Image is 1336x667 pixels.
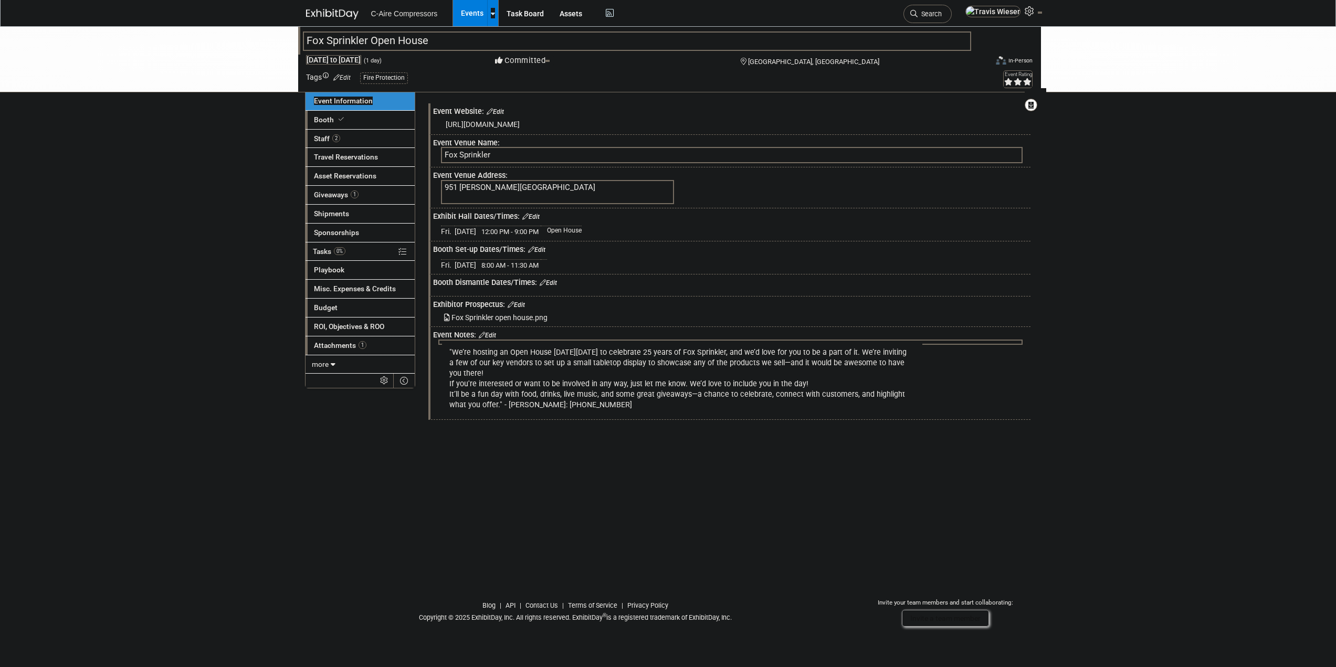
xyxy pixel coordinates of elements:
[560,601,566,609] span: |
[314,134,340,143] span: Staff
[314,172,376,180] span: Asset Reservations
[442,342,915,416] div: "We’re hosting an Open House [DATE][DATE] to celebrate 25 years of Fox Sprinkler, and we’d love f...
[508,301,525,309] a: Edit
[506,601,516,609] a: API
[314,209,349,218] span: Shipments
[996,56,1006,65] img: Format-Inperson.png
[371,9,438,18] span: C-Aire Compressors
[314,97,373,105] span: Event Information
[332,134,340,142] span: 2
[306,610,846,622] div: Copyright © 2025 ExhibitDay, Inc. All rights reserved. ExhibitDay is a registered trademark of Ex...
[433,274,1030,288] div: Booth Dismantle Dates/Times:
[619,601,626,609] span: |
[902,610,989,627] a: Invite a team member
[445,183,670,192] pre: 951 [PERSON_NAME][GEOGRAPHIC_DATA]
[306,224,415,242] a: Sponsorships
[306,130,415,148] a: Staff2
[441,147,1023,163] div: Fox Sprinkler
[528,246,545,253] a: Edit
[433,167,1030,181] div: Event Venue Address:
[1008,57,1033,65] div: In-Person
[306,242,415,261] a: Tasks0%
[314,115,346,124] span: Booth
[306,92,415,110] a: Event Information
[540,279,557,287] a: Edit
[479,332,496,339] a: Edit
[482,601,496,609] a: Blog
[497,601,504,609] span: |
[306,55,361,65] span: [DATE] [DATE]
[306,317,415,336] a: ROI, Objectives & ROO
[525,601,558,609] a: Contact Us
[306,111,415,129] a: Booth
[339,117,344,122] i: Booth reservation complete
[481,261,539,269] span: 8:00 AM - 11:30 AM
[306,336,415,355] a: Attachments1
[306,148,415,166] a: Travel Reservations
[306,72,351,84] td: Tags
[314,266,344,274] span: Playbook
[861,598,1030,614] div: Invite your team members and start collaborating:
[446,120,520,129] a: [URL][DOMAIN_NAME]
[334,247,345,255] span: 0%
[314,303,338,312] span: Budget
[541,226,582,237] td: Open House
[918,10,942,18] span: Search
[455,259,476,270] td: [DATE]
[306,280,415,298] a: Misc. Expenses & Credits
[314,190,359,199] span: Giveaways
[433,103,1030,117] div: Event Website:
[433,241,1030,255] div: Booth Set-up Dates/Times:
[306,261,415,279] a: Playbook
[433,297,1030,310] div: Exhibitor Prospectus:
[314,322,384,331] span: ROI, Objectives & ROO
[306,186,415,204] a: Giveaways1
[314,284,396,293] span: Misc. Expenses & Credits
[444,313,548,322] a: Fox Sprinkler open house.png
[333,74,351,81] a: Edit
[306,299,415,317] a: Budget
[1004,72,1032,77] div: Event Rating
[314,228,359,237] span: Sponsorships
[433,327,1030,341] div: Event Notes:
[433,135,1030,148] div: Event Venue Name:
[360,72,408,83] div: Fire Protection
[603,612,606,618] sup: ®
[441,226,455,237] td: Fri.
[925,55,1033,70] div: Event Format
[306,205,415,223] a: Shipments
[455,226,476,237] td: [DATE]
[314,341,366,350] span: Attachments
[393,374,415,387] td: Toggle Event Tabs
[481,228,539,236] span: 12:00 PM - 9:00 PM
[306,9,359,19] img: ExhibitDay
[306,355,415,374] a: more
[363,57,382,64] span: (1 day)
[359,341,366,349] span: 1
[313,247,345,256] span: Tasks
[314,153,378,161] span: Travel Reservations
[491,55,554,66] button: Committed
[451,313,548,322] span: Fox Sprinkler open house.png
[433,208,1030,222] div: Exhibit Hall Dates/Times:
[487,108,504,115] a: Edit
[627,601,668,609] a: Privacy Policy
[568,601,617,609] a: Terms of Service
[965,6,1021,17] img: Travis Wieser
[375,374,394,387] td: Personalize Event Tab Strip
[748,58,879,66] span: [GEOGRAPHIC_DATA], [GEOGRAPHIC_DATA]
[517,601,524,609] span: |
[329,56,339,64] span: to
[303,31,971,50] div: Fox Sprinkler Open House
[903,5,952,23] a: Search
[441,259,455,270] td: Fri.
[522,213,540,220] a: Edit
[312,360,329,368] span: more
[306,167,415,185] a: Asset Reservations
[351,190,359,198] span: 1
